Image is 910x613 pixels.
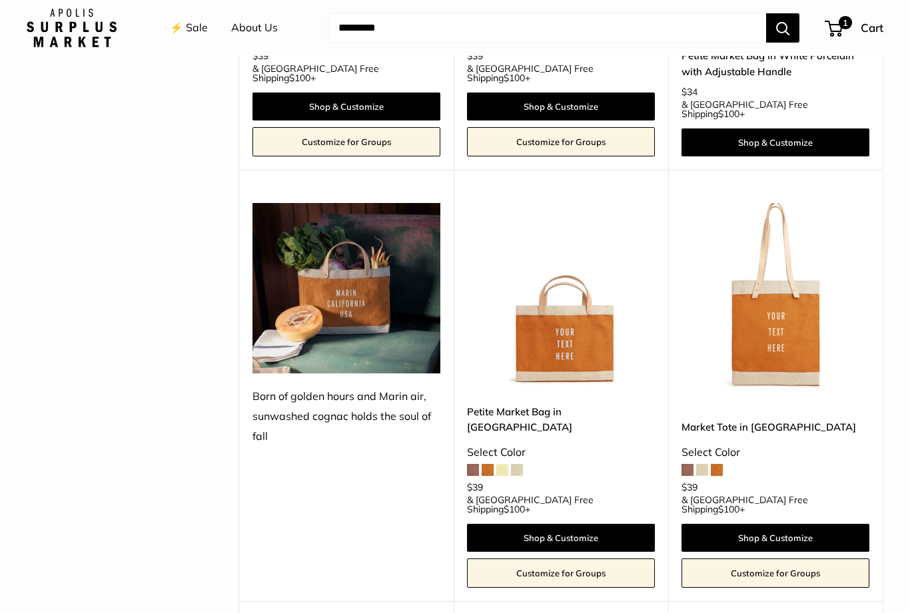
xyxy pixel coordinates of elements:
[766,13,799,43] button: Search
[467,481,483,493] span: $39
[682,203,869,391] img: Market Tote in Cognac
[467,404,655,435] a: Petite Market Bag in [GEOGRAPHIC_DATA]
[467,443,655,463] div: Select Color
[682,100,869,118] span: & [GEOGRAPHIC_DATA] Free Shipping +
[289,72,310,84] span: $100
[252,64,440,83] span: & [GEOGRAPHIC_DATA] Free Shipping +
[682,524,869,552] a: Shop & Customize
[682,419,869,435] a: Market Tote in [GEOGRAPHIC_DATA]
[682,128,869,156] a: Shop & Customize
[682,203,869,391] a: Market Tote in CognacMarket Tote in Cognac
[718,108,739,120] span: $100
[27,9,117,47] img: Apolis: Surplus Market
[467,495,655,514] span: & [GEOGRAPHIC_DATA] Free Shipping +
[861,21,883,35] span: Cart
[467,93,655,120] a: Shop & Customize
[826,17,883,39] a: 1 Cart
[252,203,440,374] img: Born of golden hours and Marin air, sunwashed cognac holds the soul of fall
[467,203,655,391] a: Petite Market Bag in CognacPetite Market Bag in Cognac
[467,64,655,83] span: & [GEOGRAPHIC_DATA] Free Shipping +
[682,48,869,79] a: Petite Market Bag in White Porcelain with Adjustable Handle
[252,127,440,156] a: Customize for Groups
[231,18,278,38] a: About Us
[839,16,852,29] span: 1
[682,443,869,463] div: Select Color
[504,72,525,84] span: $100
[170,18,208,38] a: ⚡️ Sale
[467,203,655,391] img: Petite Market Bag in Cognac
[252,93,440,120] a: Shop & Customize
[682,495,869,514] span: & [GEOGRAPHIC_DATA] Free Shipping +
[467,127,655,156] a: Customize for Groups
[718,503,739,515] span: $100
[328,13,766,43] input: Search...
[682,558,869,588] a: Customize for Groups
[682,481,697,493] span: $39
[467,558,655,588] a: Customize for Groups
[467,524,655,552] a: Shop & Customize
[504,503,525,515] span: $100
[682,86,697,98] span: $34
[252,387,440,447] div: Born of golden hours and Marin air, sunwashed cognac holds the soul of fall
